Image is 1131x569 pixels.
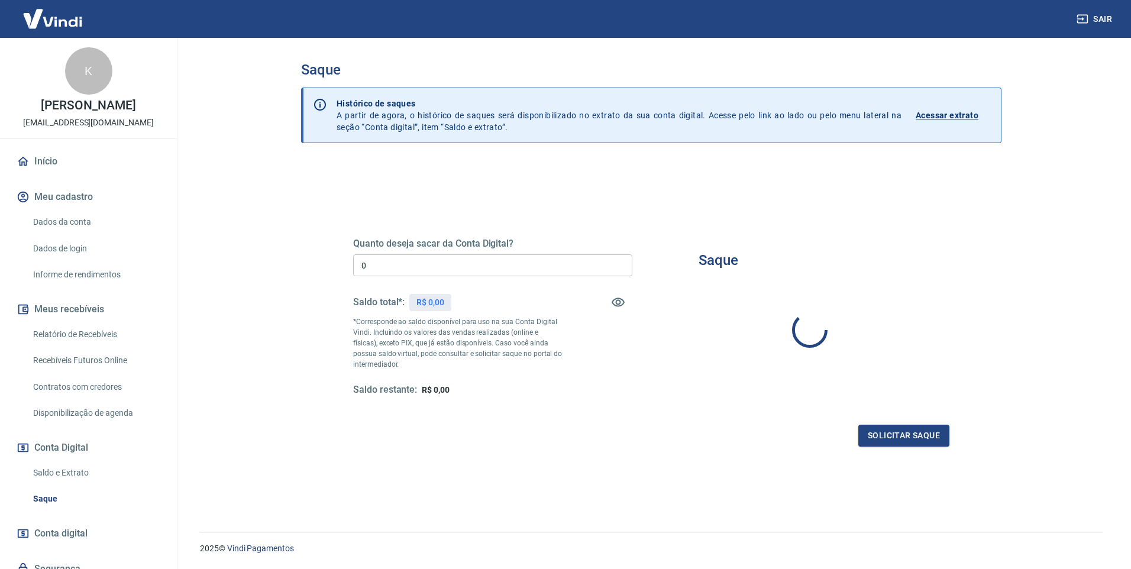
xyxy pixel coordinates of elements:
[28,210,163,234] a: Dados da conta
[14,520,163,547] a: Conta digital
[28,461,163,485] a: Saldo e Extrato
[353,296,405,308] h5: Saldo total*:
[227,544,294,553] a: Vindi Pagamentos
[916,109,978,121] p: Acessar extrato
[65,47,112,95] div: K
[34,525,88,542] span: Conta digital
[416,296,444,309] p: R$ 0,00
[28,263,163,287] a: Informe de rendimentos
[337,98,901,133] p: A partir de agora, o histórico de saques será disponibilizado no extrato da sua conta digital. Ac...
[28,237,163,261] a: Dados de login
[14,435,163,461] button: Conta Digital
[858,425,949,447] button: Solicitar saque
[353,238,632,250] h5: Quanto deseja sacar da Conta Digital?
[28,401,163,425] a: Disponibilização de agenda
[28,375,163,399] a: Contratos com credores
[28,348,163,373] a: Recebíveis Futuros Online
[353,384,417,396] h5: Saldo restante:
[41,99,135,112] p: [PERSON_NAME]
[28,487,163,511] a: Saque
[23,117,154,129] p: [EMAIL_ADDRESS][DOMAIN_NAME]
[14,148,163,174] a: Início
[422,385,450,395] span: R$ 0,00
[14,1,91,37] img: Vindi
[301,62,1001,78] h3: Saque
[337,98,901,109] p: Histórico de saques
[14,296,163,322] button: Meus recebíveis
[916,98,991,133] a: Acessar extrato
[200,542,1103,555] p: 2025 ©
[353,316,563,370] p: *Corresponde ao saldo disponível para uso na sua Conta Digital Vindi. Incluindo os valores das ve...
[699,252,738,269] h3: Saque
[1074,8,1117,30] button: Sair
[14,184,163,210] button: Meu cadastro
[28,322,163,347] a: Relatório de Recebíveis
